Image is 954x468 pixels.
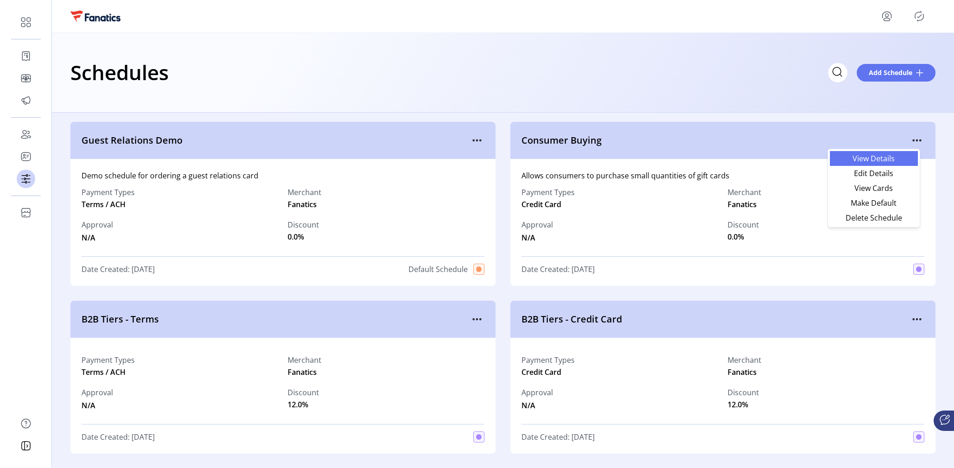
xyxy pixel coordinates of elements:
span: Terms / ACH [82,367,126,378]
span: Guest Relations Demo [82,133,470,147]
span: 12.0% [728,399,748,410]
span: Approval [521,219,553,230]
li: Make Default [830,196,918,210]
label: Payment Types [521,354,575,366]
input: Search [828,63,847,82]
label: Merchant [288,354,321,366]
span: Date Created: [DATE] [521,264,595,275]
label: Payment Types [82,187,135,198]
span: Edit Details [835,170,912,177]
span: N/A [82,398,113,411]
button: menu [879,9,894,24]
button: Publisher Panel [912,9,927,24]
span: Date Created: [DATE] [82,264,155,275]
button: menu [470,133,484,148]
span: Make Default [835,199,912,207]
span: Add Schedule [869,68,912,77]
label: Merchant [728,187,761,198]
span: View Cards [835,184,912,192]
span: Fanatics [728,199,757,210]
span: Credit Card [521,199,561,210]
span: 0.0% [288,231,304,242]
span: Date Created: [DATE] [82,431,155,443]
button: menu [470,312,484,327]
button: menu [910,312,924,327]
span: N/A [521,398,553,411]
span: Fanatics [728,367,757,378]
label: Discount [728,219,759,230]
span: N/A [82,230,113,243]
label: Payment Types [82,354,135,366]
div: Allows consumers to purchase small quantities of gift cards [521,170,924,181]
span: 12.0% [288,399,308,410]
label: Merchant [288,187,321,198]
button: Add Schedule [857,64,935,82]
label: Discount [288,219,319,230]
label: Discount [728,387,759,398]
span: Approval [82,387,113,398]
span: Consumer Buying [521,133,910,147]
li: View Cards [830,181,918,196]
div: Demo schedule for ordering a guest relations card [82,170,484,181]
h1: Schedules [70,56,169,89]
label: Merchant [728,354,761,366]
span: View Details [835,155,912,162]
span: Date Created: [DATE] [521,431,595,443]
label: Discount [288,387,319,398]
li: View Details [830,151,918,166]
span: B2B Tiers - Terms [82,312,470,326]
button: menu [910,133,924,148]
img: logo [70,11,120,21]
label: Payment Types [521,187,575,198]
span: Default Schedule [408,264,468,275]
span: Credit Card [521,367,561,378]
span: B2B Tiers - Credit Card [521,312,910,326]
span: Fanatics [288,367,317,378]
span: Delete Schedule [835,214,912,221]
span: Fanatics [288,199,317,210]
li: Delete Schedule [830,210,918,225]
span: N/A [521,230,553,243]
span: Approval [82,219,113,230]
span: 0.0% [728,231,744,242]
span: Terms / ACH [82,199,126,210]
li: Edit Details [830,166,918,181]
span: Approval [521,387,553,398]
